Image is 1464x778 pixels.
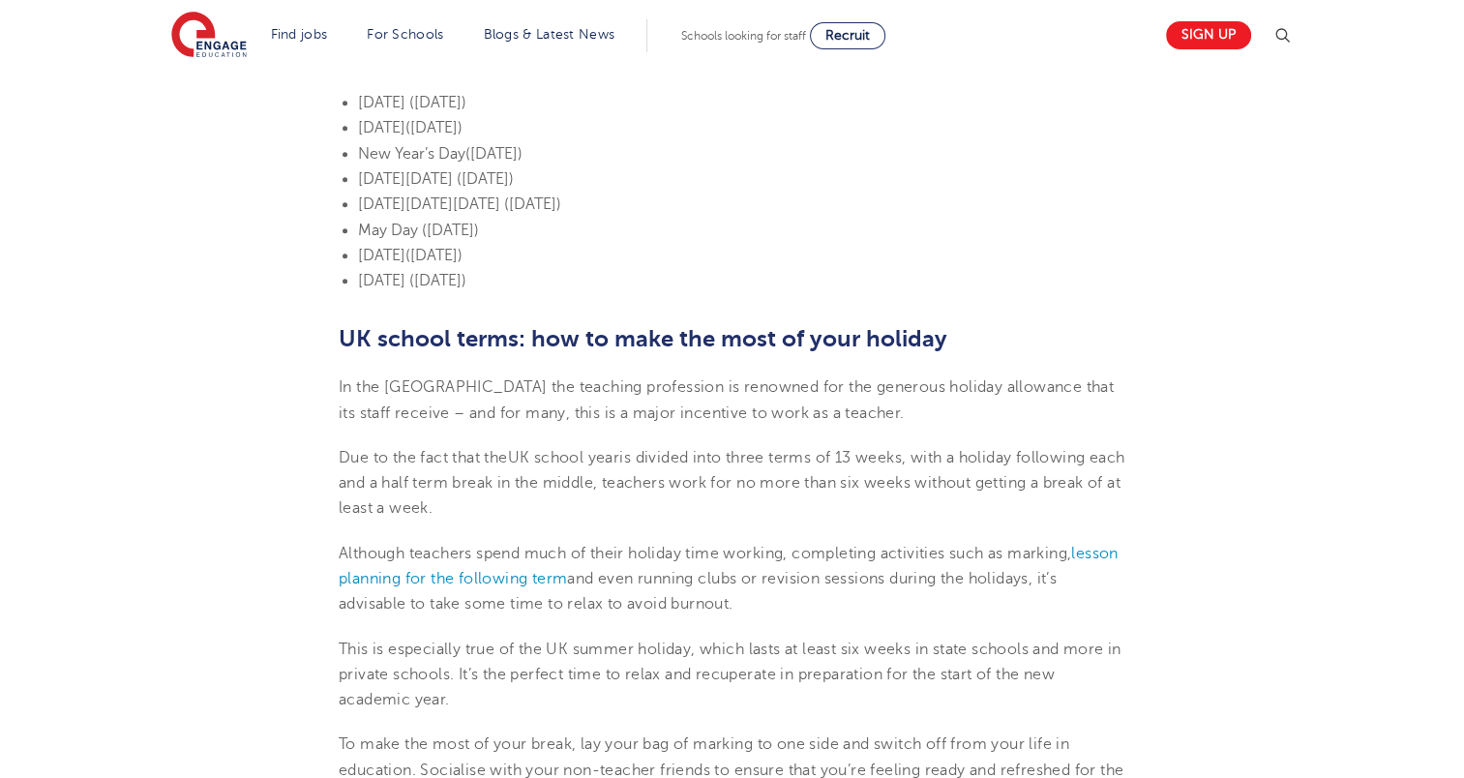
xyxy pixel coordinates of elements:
[409,94,466,111] span: ([DATE])
[367,27,443,42] a: For Schools
[405,119,463,136] span: ([DATE])
[339,378,1114,421] span: In the [GEOGRAPHIC_DATA] the teaching profession is renowned for the generous holiday allowance t...
[171,12,247,60] img: Engage Education
[358,145,465,163] span: New Year’s Day
[339,570,1057,613] span: and even running clubs or revision sessions during the holidays, it’s advisable to take some time...
[339,545,1071,562] span: Although teachers spend much of their holiday time working, completing activities such as marking,
[339,641,1121,709] span: This is especially true of the UK summer holiday, which lasts at least six weeks in state schools...
[358,272,466,289] span: [DATE] ([DATE])
[810,22,885,49] a: Recruit
[1166,21,1251,49] a: Sign up
[339,325,947,352] span: UK school terms: how to make the most of your holiday
[358,94,405,111] span: [DATE]
[358,222,479,239] span: May Day ([DATE])
[358,119,405,136] span: [DATE]
[358,170,514,188] span: [DATE][DATE] ([DATE])
[358,195,561,213] span: [DATE][DATE][DATE] ([DATE])
[405,247,463,264] span: ([DATE])
[339,449,508,466] span: Due to the fact that the
[681,29,806,43] span: Schools looking for staff
[465,145,523,163] span: ([DATE])
[825,28,870,43] span: Recruit
[484,27,615,42] a: Blogs & Latest News
[271,27,328,42] a: Find jobs
[508,449,620,466] span: UK school year
[339,449,1124,518] span: is divided into three terms of 13 weeks, with a holiday following each and a half term break in t...
[358,247,405,264] span: [DATE]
